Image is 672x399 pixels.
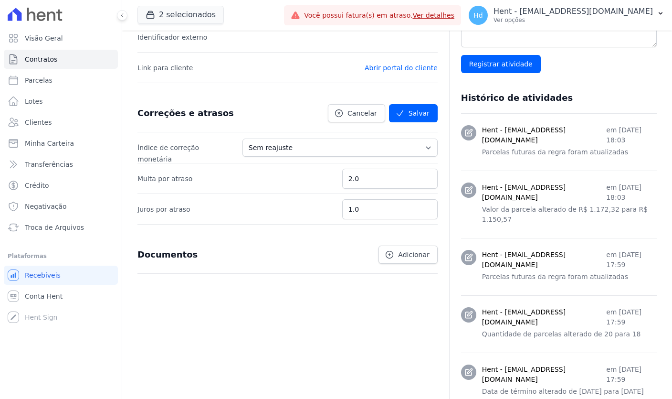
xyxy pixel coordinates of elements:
a: Parcelas [4,71,118,90]
span: Transferências [25,160,73,169]
span: Troca de Arquivos [25,223,84,232]
span: Minha Carteira [25,139,74,148]
a: Cancelar [328,104,385,122]
a: Lotes [4,92,118,111]
button: Salvar [389,104,438,122]
span: Conta Hent [25,291,63,301]
span: Cancelar [347,108,377,118]
p: em [DATE] 18:03 [606,125,657,145]
p: em [DATE] 17:59 [606,250,657,270]
span: Hd [473,12,483,19]
span: Parcelas [25,75,52,85]
a: Adicionar [378,246,437,264]
h3: Histórico de atividades [461,92,573,104]
p: em [DATE] 18:03 [606,183,657,203]
p: em [DATE] 17:59 [606,307,657,327]
p: Data de término alterado de [DATE] para [DATE] [482,387,657,397]
h3: Hent - [EMAIL_ADDRESS][DOMAIN_NAME] [482,365,606,385]
span: Contratos [25,54,57,64]
p: Parcelas futuras da regra foram atualizadas [482,272,657,282]
p: Multa por atraso [137,173,192,184]
h3: Hent - [EMAIL_ADDRESS][DOMAIN_NAME] [482,125,606,145]
a: Abrir portal do cliente [365,64,438,72]
a: Contratos [4,50,118,69]
span: Lotes [25,97,43,106]
a: Crédito [4,176,118,195]
a: Recebíveis [4,266,118,285]
h3: Correções e atrasos [137,108,234,119]
span: Clientes [25,118,52,127]
h3: Documentos [137,249,198,260]
p: Hent - [EMAIL_ADDRESS][DOMAIN_NAME] [493,7,653,16]
button: Hd Hent - [EMAIL_ADDRESS][DOMAIN_NAME] Ver opções [461,2,672,29]
p: Identificador externo [137,32,207,43]
a: Troca de Arquivos [4,218,118,237]
input: Registrar atividade [461,55,541,73]
p: Valor da parcela alterado de R$ 1.172,32 para R$ 1.150,57 [482,205,657,225]
span: Adicionar [398,250,429,259]
span: Negativação [25,202,67,211]
p: Ver opções [493,16,653,24]
a: Ver detalhes [412,11,454,19]
p: Link para cliente [137,62,193,74]
a: Minha Carteira [4,134,118,153]
p: Quantidade de parcelas alterado de 20 para 18 [482,329,657,339]
p: em [DATE] 17:59 [606,365,657,385]
button: 2 selecionados [137,6,224,24]
span: Visão Geral [25,33,63,43]
a: Conta Hent [4,287,118,306]
span: Crédito [25,181,49,190]
p: Índice de correção monetária [137,142,231,165]
a: Visão Geral [4,29,118,48]
a: Clientes [4,113,118,132]
h3: Hent - [EMAIL_ADDRESS][DOMAIN_NAME] [482,183,606,203]
span: Recebíveis [25,270,61,280]
p: Parcelas futuras da regra foram atualizadas [482,147,657,157]
h3: Hent - [EMAIL_ADDRESS][DOMAIN_NAME] [482,307,606,327]
span: Você possui fatura(s) em atraso. [304,11,454,21]
p: Juros por atraso [137,204,190,215]
div: Plataformas [8,250,114,262]
a: Negativação [4,197,118,216]
a: Transferências [4,155,118,174]
h3: Hent - [EMAIL_ADDRESS][DOMAIN_NAME] [482,250,606,270]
